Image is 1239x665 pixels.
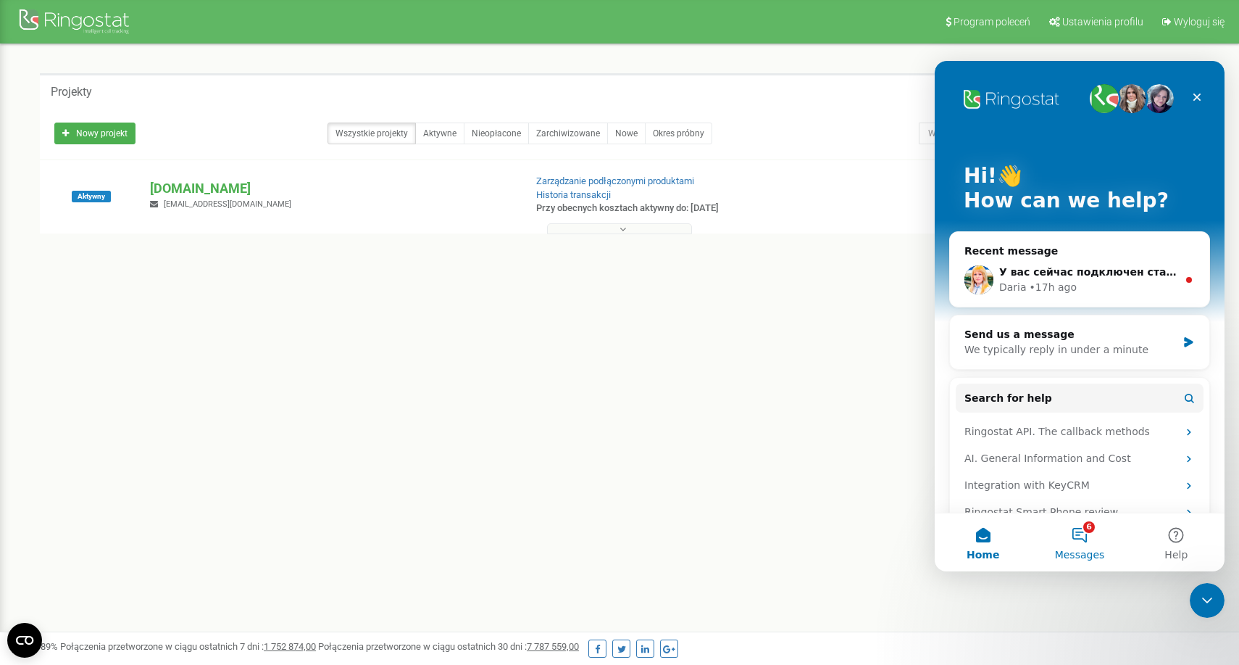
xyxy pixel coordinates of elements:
iframe: Intercom live chat [1190,583,1225,618]
u: 7 787 559,00 [527,641,579,652]
div: Daria [64,219,92,234]
div: • 17h ago [95,219,142,234]
a: Nowy projekt [54,123,135,144]
p: Przy obecnych kosztach aktywny do: [DATE] [536,202,803,215]
button: Open CMP widget [7,623,42,658]
span: Aktywny [72,191,111,202]
a: Okres próbny [645,123,712,144]
a: Aktywne [415,123,464,144]
span: Search for help [30,330,117,345]
div: Ringostat Smart Phone review [21,438,269,465]
a: Zarządzanie podłączonymi produktami [536,175,694,186]
a: Nowe [607,123,646,144]
span: Program poleceń [954,16,1030,28]
div: Ringostat API. The callback methods [21,358,269,384]
div: Integration with KeyCRM [30,417,243,432]
u: 1 752 874,00 [264,641,316,652]
div: AI. General Information and Cost [30,390,243,405]
p: [DOMAIN_NAME] [150,179,512,198]
a: Historia transakcji [536,189,611,200]
iframe: Intercom live chat [935,61,1225,571]
span: Ustawienia profilu [1062,16,1143,28]
div: AI. General Information and Cost [21,384,269,411]
span: Wyloguj się [1174,16,1225,28]
div: Ringostat Smart Phone review [30,444,243,459]
div: Send us a messageWe typically reply in under a minute [14,254,275,309]
a: Nieopłacone [464,123,529,144]
span: Połączenia przetworzone w ciągu ostatnich 7 dni : [60,641,316,652]
div: Ringostat API. The callback methods [30,363,243,379]
div: We typically reply in under a minute [30,281,242,297]
div: Close [249,23,275,49]
button: Search for help [21,323,269,352]
span: Help [230,489,253,499]
input: Wyszukiwanie [919,123,1092,144]
span: Messages [120,489,170,499]
a: Zarchiwizowane [528,123,608,144]
a: Wszystkie projekty [328,123,416,144]
span: Połączenia przetworzone w ciągu ostatnich 30 dni : [318,641,579,652]
button: Messages [96,453,193,511]
h5: Projekty [51,86,92,99]
div: Integration with KeyCRM [21,411,269,438]
span: [EMAIL_ADDRESS][DOMAIN_NAME] [164,199,291,209]
div: Send us a message [30,266,242,281]
span: Home [32,489,64,499]
button: Help [193,453,290,511]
